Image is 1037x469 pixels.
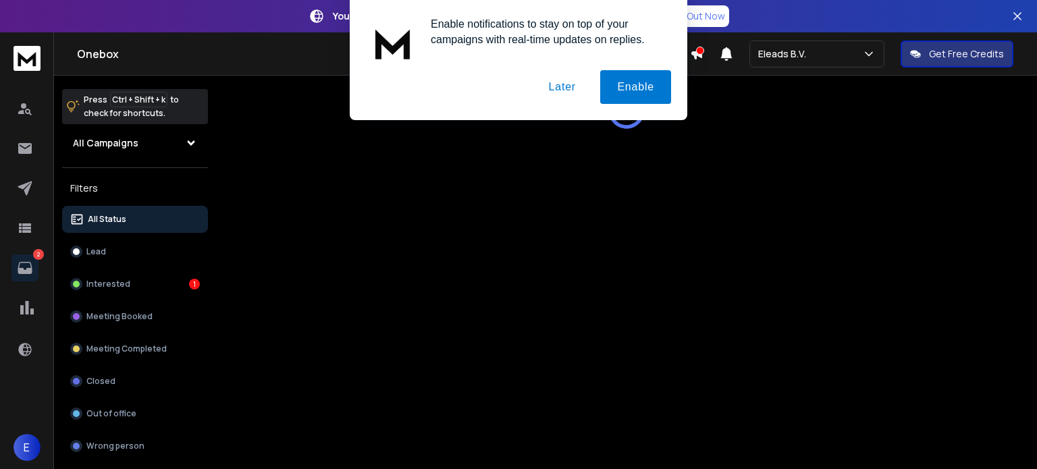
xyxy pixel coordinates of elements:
[73,136,138,150] h1: All Campaigns
[14,434,41,461] button: E
[62,400,208,427] button: Out of office
[86,408,136,419] p: Out of office
[86,343,167,354] p: Meeting Completed
[86,246,106,257] p: Lead
[600,70,671,104] button: Enable
[86,441,144,451] p: Wrong person
[33,249,44,260] p: 2
[62,433,208,460] button: Wrong person
[62,238,208,265] button: Lead
[88,214,126,225] p: All Status
[62,335,208,362] button: Meeting Completed
[86,311,153,322] p: Meeting Booked
[86,376,115,387] p: Closed
[62,206,208,233] button: All Status
[11,254,38,281] a: 2
[62,271,208,298] button: Interested1
[62,368,208,395] button: Closed
[366,16,420,70] img: notification icon
[62,303,208,330] button: Meeting Booked
[62,179,208,198] h3: Filters
[420,16,671,47] div: Enable notifications to stay on top of your campaigns with real-time updates on replies.
[189,279,200,289] div: 1
[531,70,592,104] button: Later
[62,130,208,157] button: All Campaigns
[86,279,130,289] p: Interested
